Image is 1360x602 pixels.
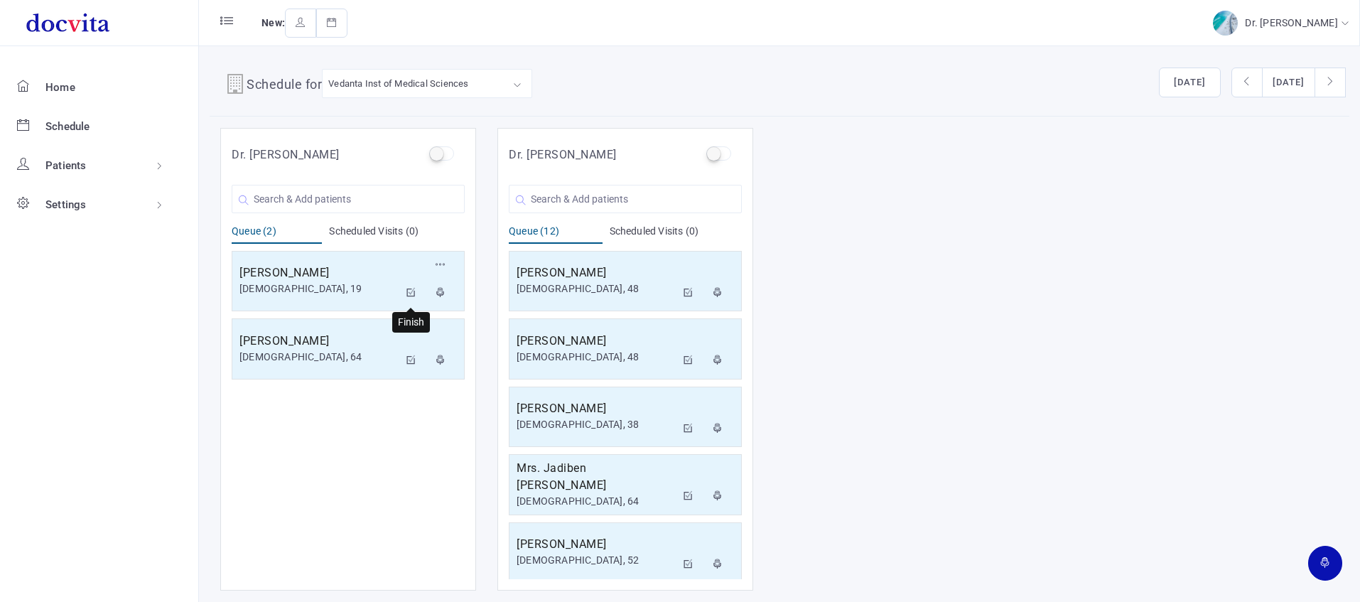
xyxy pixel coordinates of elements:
h5: Dr. [PERSON_NAME] [509,146,617,163]
span: Patients [45,159,87,172]
span: Dr. [PERSON_NAME] [1245,17,1341,28]
h5: [PERSON_NAME] [517,400,676,417]
div: [DEMOGRAPHIC_DATA], 52 [517,553,676,568]
input: Search & Add patients [232,185,465,213]
div: [DEMOGRAPHIC_DATA], 48 [517,281,676,296]
h5: [PERSON_NAME] [517,333,676,350]
h5: [PERSON_NAME] [239,333,399,350]
h5: [PERSON_NAME] [517,264,676,281]
div: Scheduled Visits (0) [329,224,465,244]
h5: [PERSON_NAME] [239,264,399,281]
h5: Dr. [PERSON_NAME] [232,146,340,163]
div: Queue (2) [232,224,322,244]
span: Home [45,81,75,94]
img: img-2.jpg [1213,11,1238,36]
div: [DEMOGRAPHIC_DATA], 38 [517,417,676,432]
h4: Schedule for [247,75,322,97]
div: [DEMOGRAPHIC_DATA], 48 [517,350,676,365]
div: Queue (12) [509,224,603,244]
span: New: [261,17,285,28]
div: Scheduled Visits (0) [610,224,743,244]
button: [DATE] [1262,68,1315,97]
div: Finish [392,312,430,333]
span: Settings [45,198,87,211]
h5: Mrs. Jadiben [PERSON_NAME] [517,460,676,494]
div: [DEMOGRAPHIC_DATA], 19 [239,281,399,296]
span: Schedule [45,120,90,133]
input: Search & Add patients [509,185,742,213]
div: Vedanta Inst of Medical Sciences [328,75,468,92]
div: [DEMOGRAPHIC_DATA], 64 [517,494,676,509]
div: [DEMOGRAPHIC_DATA], 64 [239,350,399,365]
button: [DATE] [1159,68,1221,97]
h5: [PERSON_NAME] [517,536,676,553]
